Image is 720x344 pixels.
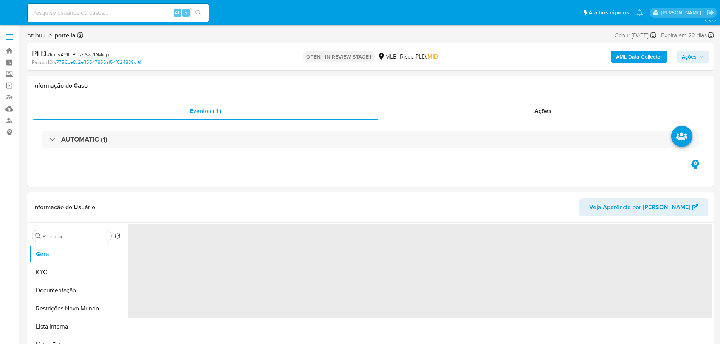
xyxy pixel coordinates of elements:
[190,8,206,18] button: search-icon
[33,204,95,211] h1: Informação do Usuário
[52,31,76,40] b: lportella
[47,51,116,58] span: # ImJvAYItFPHzvSw7DMicjxFu
[303,51,375,62] p: OPEN - IN REVIEW STAGE I
[35,233,41,239] button: Procurar
[32,47,47,59] b: PLD
[636,9,643,16] a: Notificações
[579,198,708,216] button: Veja Aparência por [PERSON_NAME]
[115,233,121,241] button: Retornar ao pedido padrão
[534,106,551,115] span: Ações
[28,8,209,18] input: Pesquise usuários ou casos...
[615,30,656,40] div: Criou: [DATE]
[378,52,397,61] div: MLB
[400,52,438,61] span: Risco PLD:
[427,52,438,61] span: MID
[29,263,124,281] button: KYC
[29,281,124,299] button: Documentação
[611,51,667,63] button: AML Data Collector
[43,233,108,240] input: Procurar
[29,245,124,263] button: Geral
[185,9,187,16] span: s
[658,30,660,40] span: -
[589,198,690,216] span: Veja Aparência por [PERSON_NAME]
[33,82,708,89] h1: Informação do Caso
[677,51,709,63] button: Ações
[706,9,714,17] a: Sair
[190,106,221,115] span: Eventos ( 1 )
[175,9,181,16] span: Alt
[682,51,697,63] span: Ações
[27,31,76,40] span: Atribuiu o
[128,224,712,318] span: ‌
[61,135,107,143] h3: AUTOMATIC (1)
[29,318,124,336] button: Lista Interna
[32,59,53,66] b: Person ID
[29,299,124,318] button: Restrições Novo Mundo
[616,51,662,63] b: AML Data Collector
[661,31,707,40] span: Expira em 22 dias
[588,9,629,17] span: Atalhos rápidos
[54,59,141,66] a: c7756be8c2ef15547856af54f024889d
[42,131,699,148] div: AUTOMATIC (1)
[661,9,704,16] p: lucas.portella@mercadolivre.com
